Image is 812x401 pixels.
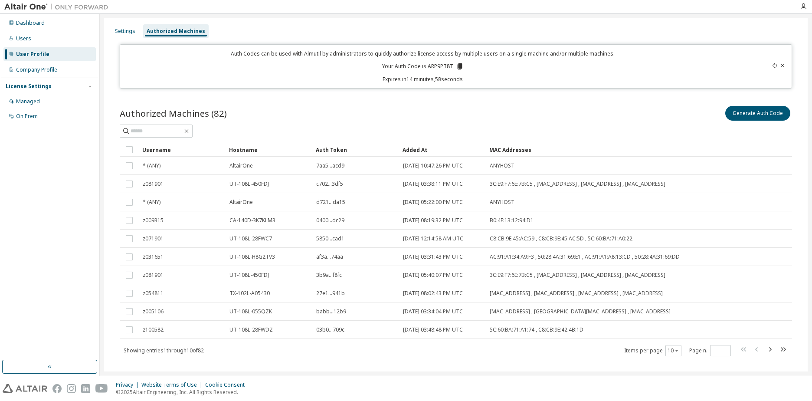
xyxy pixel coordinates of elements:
img: youtube.svg [95,384,108,393]
span: Page n. [689,345,731,356]
img: Altair One [4,3,113,11]
span: Items per page [624,345,681,356]
span: UT-108L-450FDJ [229,181,269,187]
span: z100582 [143,326,164,333]
div: Settings [115,28,135,35]
div: Added At [403,143,482,157]
div: Website Terms of Use [141,381,205,388]
div: On Prem [16,113,38,120]
span: [DATE] 03:34:04 PM UTC [403,308,463,315]
span: 0400...dc29 [316,217,344,224]
span: [MAC_ADDRESS] , [MAC_ADDRESS] , [MAC_ADDRESS] , [MAC_ADDRESS] [490,290,663,297]
span: [DATE] 05:22:00 PM UTC [403,199,463,206]
p: Your Auth Code is: ARP9PT8T [382,62,464,70]
span: [DATE] 03:31:43 PM UTC [403,253,463,260]
div: License Settings [6,83,52,90]
span: * (ANY) [143,162,160,169]
span: AltairOne [229,199,253,206]
span: C8:CB:9E:45:AC:59 , C8:CB:9E:45:AC:5D , 5C:60:BA:71:A0:22 [490,235,632,242]
div: Privacy [116,381,141,388]
img: linkedin.svg [81,384,90,393]
span: [DATE] 12:14:58 AM UTC [403,235,463,242]
div: Auth Token [316,143,396,157]
span: ANYHOST [490,162,514,169]
div: Username [142,143,222,157]
p: © 2025 Altair Engineering, Inc. All Rights Reserved. [116,388,250,396]
span: 5850...cad1 [316,235,344,242]
span: babb...12b9 [316,308,346,315]
span: z009315 [143,217,164,224]
span: 7aa5...acd9 [316,162,344,169]
span: [DATE] 08:02:43 PM UTC [403,290,463,297]
span: UT-108L-450FDJ [229,272,269,279]
img: facebook.svg [52,384,62,393]
div: Authorized Machines [147,28,205,35]
span: [DATE] 05:40:07 PM UTC [403,272,463,279]
div: Dashboard [16,20,45,26]
div: Hostname [229,143,309,157]
button: Generate Auth Code [725,106,790,121]
p: Auth Codes can be used with Almutil by administrators to quickly authorize license access by mult... [125,50,720,57]
span: 03b0...709c [316,326,344,333]
span: B0:4F:13:12:94:D1 [490,217,534,224]
span: 3C:E9:F7:6E:7B:C5 , [MAC_ADDRESS] , [MAC_ADDRESS] , [MAC_ADDRESS] [490,272,665,279]
span: z005106 [143,308,164,315]
span: UT-108L-055QZK [229,308,272,315]
div: Cookie Consent [205,381,250,388]
span: AltairOne [229,162,253,169]
span: z054811 [143,290,164,297]
span: AC:91:A1:34:A9:F3 , 50:28:4A:31:69:E1 , AC:91:A1:A8:13:CD , 50:28:4A:31:69:DD [490,253,680,260]
span: UT-108L-28FWC7 [229,235,272,242]
span: af3a...74aa [316,253,343,260]
span: CA-140D-3K7KLM3 [229,217,275,224]
span: [MAC_ADDRESS] , [GEOGRAPHIC_DATA][MAC_ADDRESS] , [MAC_ADDRESS] [490,308,671,315]
button: 10 [668,347,679,354]
span: [DATE] 10:47:26 PM UTC [403,162,463,169]
span: z031651 [143,253,164,260]
span: * (ANY) [143,199,160,206]
div: MAC Addresses [489,143,697,157]
span: UT-108L-H8G2TV3 [229,253,275,260]
span: UT-108L-28FWDZ [229,326,273,333]
span: TX-102L-A05430 [229,290,270,297]
span: [DATE] 03:38:11 PM UTC [403,181,463,187]
span: 27e1...941b [316,290,345,297]
span: [DATE] 03:48:48 PM UTC [403,326,463,333]
span: Showing entries 1 through 10 of 82 [124,347,204,354]
div: Managed [16,98,40,105]
img: instagram.svg [67,384,76,393]
span: Authorized Machines (82) [120,107,227,119]
span: ANYHOST [490,199,514,206]
span: z071901 [143,235,164,242]
div: Company Profile [16,66,57,73]
p: Expires in 14 minutes, 58 seconds [125,76,720,83]
span: c702...3df5 [316,181,343,187]
span: d721...da15 [316,199,345,206]
span: [DATE] 08:19:32 PM UTC [403,217,463,224]
span: z081901 [143,181,164,187]
div: User Profile [16,51,49,58]
span: z081901 [143,272,164,279]
span: 3b9a...f8fc [316,272,342,279]
span: 3C:E9:F7:6E:7B:C5 , [MAC_ADDRESS] , [MAC_ADDRESS] , [MAC_ADDRESS] [490,181,665,187]
img: altair_logo.svg [3,384,47,393]
div: Users [16,35,31,42]
span: 5C:60:BA:71:A1:74 , C8:CB:9E:42:4B:1D [490,326,583,333]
